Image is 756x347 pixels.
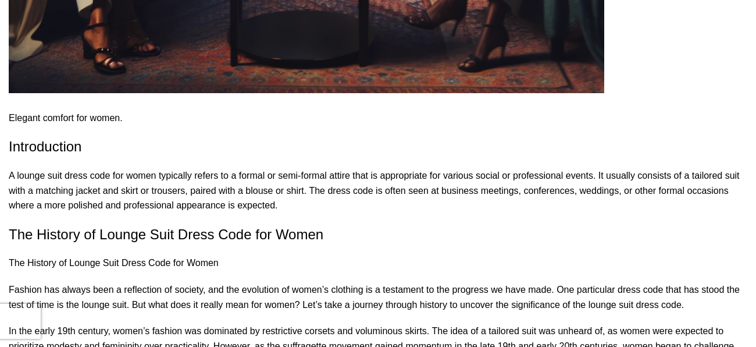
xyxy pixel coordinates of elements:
[9,282,747,312] p: Fashion has always been a reflection of society, and the evolution of women’s clothing is a testa...
[9,137,747,157] h2: Introduction
[9,225,747,245] h2: The History of Lounge Suit Dress Code for Women
[9,168,747,213] p: A lounge suit dress code for women typically refers to a formal or semi-formal attire that is app...
[9,256,747,271] p: The History of Lounge Suit Dress Code for Women
[9,111,747,126] p: Elegant comfort for women.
